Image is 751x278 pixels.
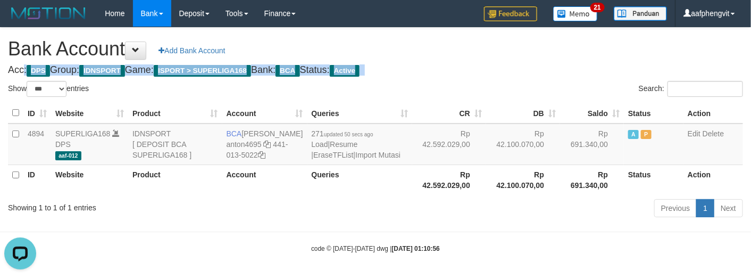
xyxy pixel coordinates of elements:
a: Load [312,140,328,149]
h4: Acc: Group: Game: Bank: Status: [8,65,743,76]
span: 21 [590,3,605,12]
th: DB: activate to sort column ascending [486,103,560,124]
span: | | | [312,129,401,159]
td: IDNSPORT [ DEPOSIT BCA SUPERLIGA168 ] [128,124,222,165]
a: SUPERLIGA168 [55,129,111,138]
span: IDNSPORT [79,65,125,77]
span: aaf-012 [55,151,81,160]
span: ISPORT > SUPERLIGA168 [154,65,251,77]
th: CR: activate to sort column ascending [412,103,486,124]
a: Previous [654,199,697,217]
span: Active [628,130,639,139]
th: Product: activate to sort column ascending [128,103,222,124]
img: Button%20Memo.svg [553,6,598,21]
div: Showing 1 to 1 of 1 entries [8,198,305,213]
th: Rp 42.592.029,00 [412,165,486,195]
strong: [DATE] 01:10:56 [392,245,440,252]
th: ID: activate to sort column ascending [23,103,51,124]
a: Copy 4410135022 to clipboard [258,151,265,159]
img: panduan.png [614,6,667,21]
span: Paused [641,130,652,139]
th: Status [624,165,683,195]
th: Website: activate to sort column ascending [51,103,128,124]
th: Account: activate to sort column ascending [222,103,307,124]
td: DPS [51,124,128,165]
th: Saldo: activate to sort column ascending [560,103,624,124]
a: 1 [696,199,714,217]
th: Product [128,165,222,195]
a: Edit [688,129,700,138]
span: 271 [312,129,373,138]
th: Queries: activate to sort column ascending [307,103,412,124]
td: 4894 [23,124,51,165]
small: code © [DATE]-[DATE] dwg | [311,245,440,252]
th: Account [222,165,307,195]
th: Status [624,103,683,124]
span: Active [330,65,360,77]
td: Rp 42.100.070,00 [486,124,560,165]
td: Rp 42.592.029,00 [412,124,486,165]
a: Import Mutasi [355,151,400,159]
a: Copy anton4695 to clipboard [264,140,271,149]
a: Resume [330,140,357,149]
span: updated 50 secs ago [324,132,373,137]
td: [PERSON_NAME] 441-013-5022 [222,124,307,165]
a: Next [714,199,743,217]
span: DPS [27,65,50,77]
label: Search: [639,81,743,97]
td: Rp 691.340,00 [560,124,624,165]
img: MOTION_logo.png [8,5,89,21]
a: Delete [703,129,724,138]
th: Website [51,165,128,195]
select: Showentries [27,81,66,97]
th: Rp 691.340,00 [560,165,624,195]
th: Rp 42.100.070,00 [486,165,560,195]
label: Show entries [8,81,89,97]
a: EraseTFList [313,151,353,159]
th: Action [683,165,743,195]
h1: Bank Account [8,38,743,60]
button: Open LiveChat chat widget [4,4,36,36]
span: BCA [227,129,242,138]
th: Queries [307,165,412,195]
a: Add Bank Account [152,42,232,60]
input: Search: [667,81,743,97]
th: Action [683,103,743,124]
a: anton4695 [227,140,262,149]
span: BCA [276,65,299,77]
img: Feedback.jpg [484,6,537,21]
th: ID [23,165,51,195]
